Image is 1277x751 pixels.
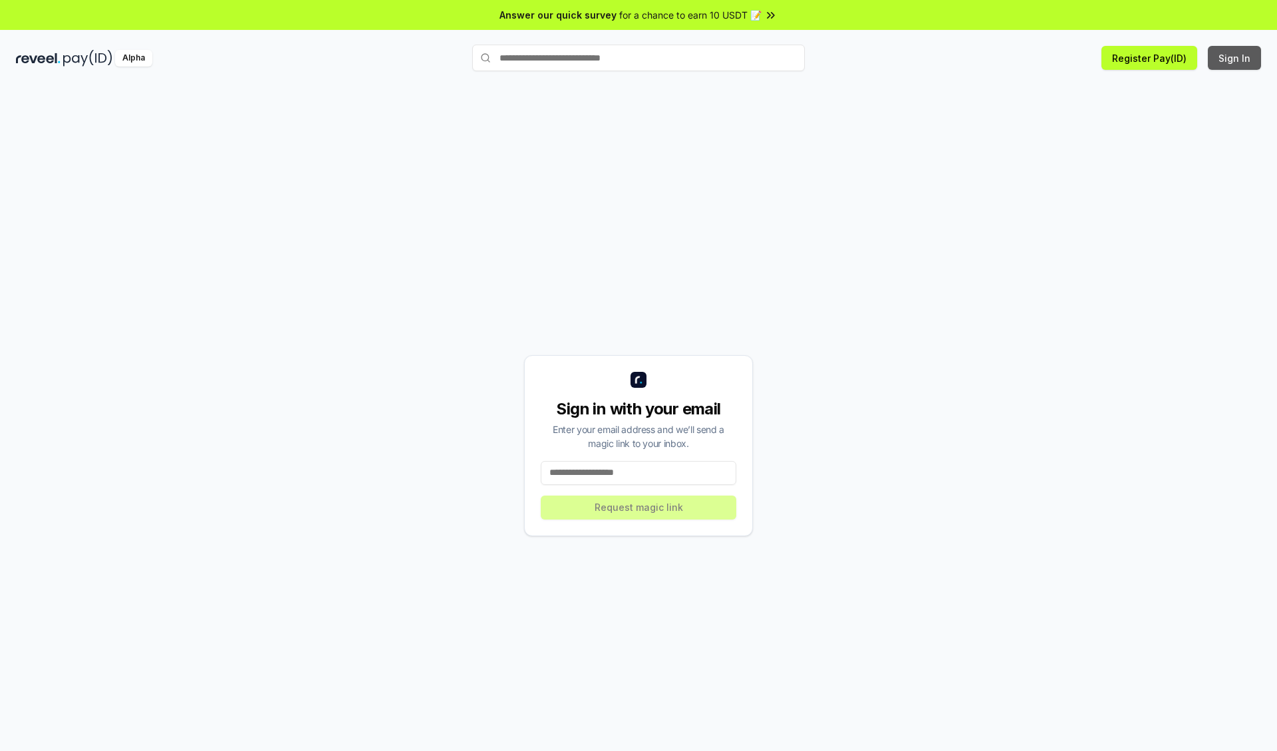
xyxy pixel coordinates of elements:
[16,50,61,67] img: reveel_dark
[115,50,152,67] div: Alpha
[631,372,646,388] img: logo_small
[499,8,617,22] span: Answer our quick survey
[541,422,736,450] div: Enter your email address and we’ll send a magic link to your inbox.
[1208,46,1261,70] button: Sign In
[541,398,736,420] div: Sign in with your email
[619,8,762,22] span: for a chance to earn 10 USDT 📝
[1101,46,1197,70] button: Register Pay(ID)
[63,50,112,67] img: pay_id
